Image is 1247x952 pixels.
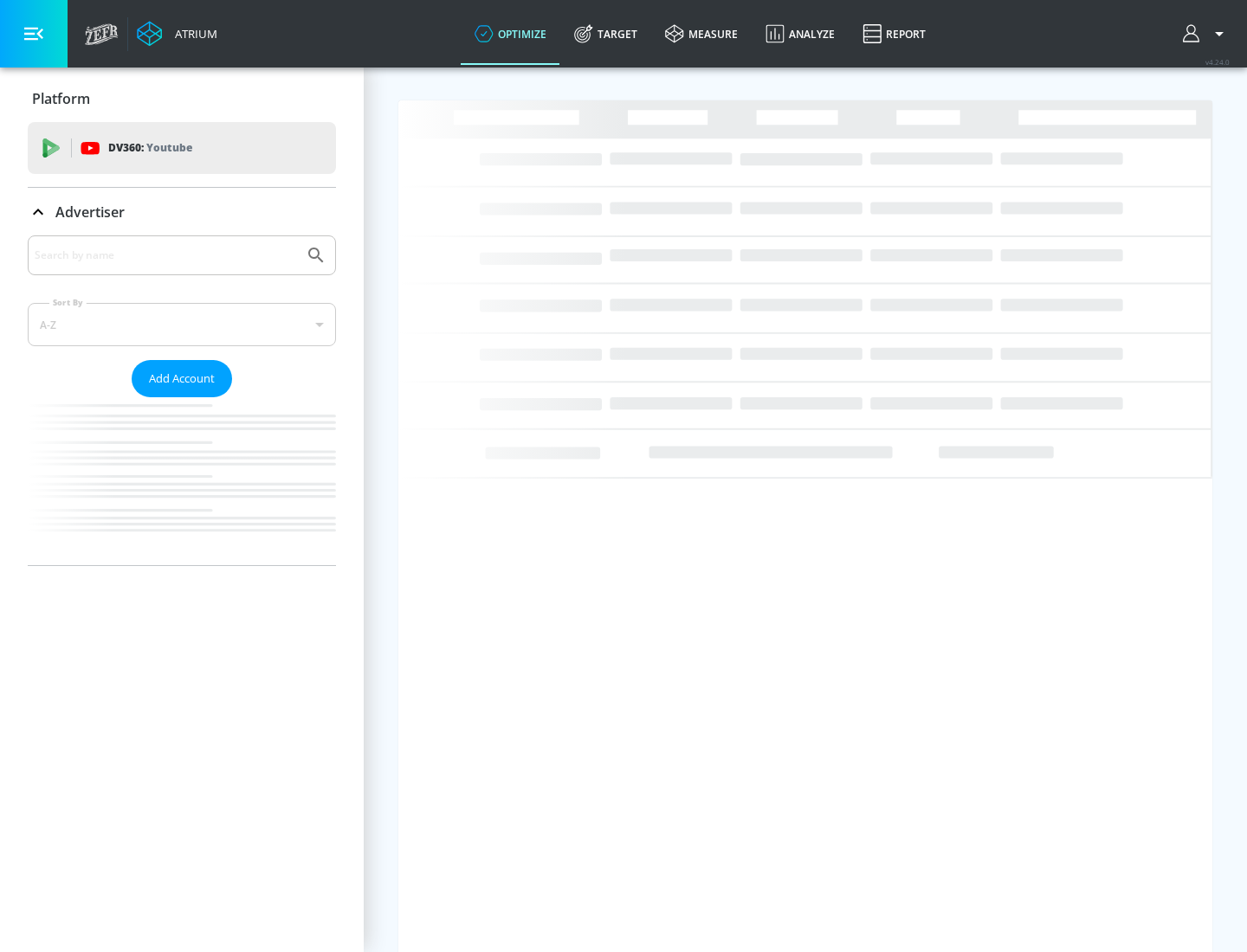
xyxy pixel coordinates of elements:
div: Advertiser [28,235,336,565]
div: Platform [28,74,336,123]
label: Sort By [49,297,87,308]
button: Add Account [132,360,232,397]
a: optimize [461,3,560,65]
p: DV360: [108,138,192,158]
a: measure [651,3,752,65]
div: Atrium [168,26,217,42]
p: Platform [32,89,90,108]
a: Target [560,3,651,65]
input: Search by name [35,244,297,267]
div: DV360: Youtube [28,122,336,174]
nav: list of Advertiser [28,397,336,565]
p: Advertiser [55,203,125,222]
span: Add Account [149,369,215,389]
div: A-Z [28,303,336,346]
p: Youtube [146,138,192,157]
div: Advertiser [28,188,336,236]
a: Report [849,3,940,65]
a: Analyze [752,3,849,65]
span: v 4.24.0 [1205,57,1230,67]
a: Atrium [137,21,217,47]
